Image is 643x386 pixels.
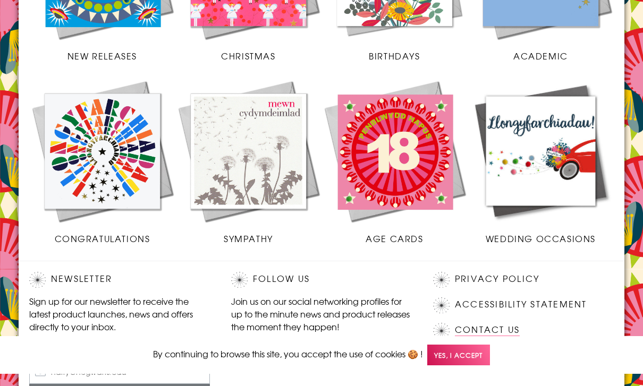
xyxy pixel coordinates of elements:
h2: Newsletter [29,272,210,288]
span: Christmas [221,49,275,62]
span: Sympathy [224,232,273,245]
a: Wedding Occasions [468,78,614,245]
h2: Follow Us [231,272,412,288]
span: Age Cards [366,232,423,245]
p: Join us on our social networking profiles for up to the minute news and product releases the mome... [231,295,412,333]
a: Contact Us [455,323,520,337]
a: Privacy Policy [455,272,539,286]
span: Birthdays [369,49,420,62]
span: Wedding Occasions [486,232,596,245]
span: Yes, I accept [427,345,490,365]
span: New Releases [67,49,137,62]
span: Academic [513,49,568,62]
a: Sympathy [175,78,322,245]
a: Congratulations [29,78,175,245]
p: Sign up for our newsletter to receive the latest product launches, news and offers directly to yo... [29,295,210,333]
a: Accessibility Statement [455,297,587,312]
span: Congratulations [55,232,150,245]
a: Age Cards [322,78,468,245]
